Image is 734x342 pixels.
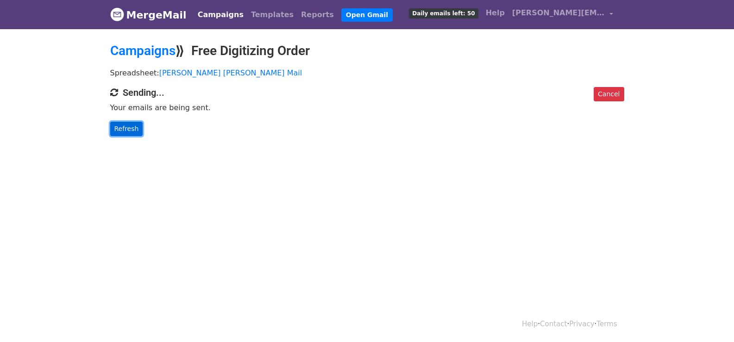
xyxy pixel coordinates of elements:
[512,7,605,19] span: [PERSON_NAME][EMAIL_ADDRESS][DOMAIN_NAME]
[596,320,617,328] a: Terms
[297,6,338,24] a: Reports
[508,4,617,25] a: [PERSON_NAME][EMAIL_ADDRESS][DOMAIN_NAME]
[110,122,143,136] a: Refresh
[110,7,124,21] img: MergeMail logo
[522,320,538,328] a: Help
[405,4,482,22] a: Daily emails left: 50
[341,8,393,22] a: Open Gmail
[409,8,478,19] span: Daily emails left: 50
[159,68,302,77] a: [PERSON_NAME] [PERSON_NAME] Mail
[688,298,734,342] iframe: Chat Widget
[110,43,176,58] a: Campaigns
[110,5,187,25] a: MergeMail
[110,68,624,78] p: Spreadsheet:
[110,43,624,59] h2: ⟫ Free Digitizing Order
[594,87,624,101] a: Cancel
[194,6,247,24] a: Campaigns
[110,87,624,98] h4: Sending...
[247,6,297,24] a: Templates
[110,103,624,112] p: Your emails are being sent.
[540,320,567,328] a: Contact
[482,4,508,22] a: Help
[569,320,594,328] a: Privacy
